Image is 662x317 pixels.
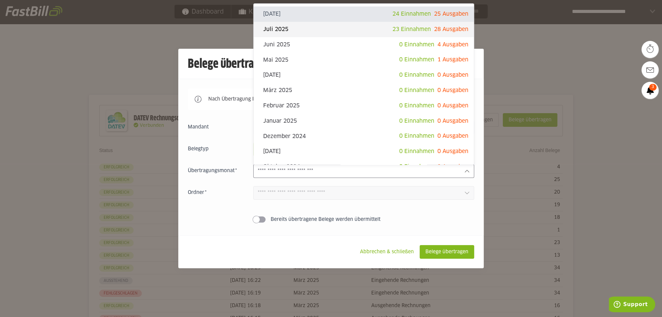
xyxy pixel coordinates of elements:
sl-option: Dezember 2024 [254,129,474,144]
sl-option: [DATE] [254,144,474,159]
sl-button: Abbrechen & schließen [354,245,420,259]
span: 3 [649,84,657,91]
sl-option: Januar 2025 [254,114,474,129]
span: 4 Ausgaben [437,42,468,47]
sl-option: [DATE] [254,67,474,83]
sl-switch: Bereits übertragene Belege werden übermittelt [188,216,474,223]
span: 0 Einnahmen [399,164,434,169]
span: 0 Einnahmen [399,57,434,62]
sl-option: März 2025 [254,83,474,98]
sl-option: Mai 2025 [254,52,474,67]
span: 0 Einnahmen [399,88,434,93]
span: 28 Ausgaben [434,27,468,32]
sl-option: Oktober 2024 [254,159,474,175]
span: 1 Ausgaben [437,57,468,62]
span: 0 Ausgaben [437,133,468,139]
sl-button: Belege übertragen [420,245,474,259]
span: 0 Einnahmen [399,103,434,108]
sl-option: [DATE] [254,6,474,22]
span: 25 Ausgaben [434,11,468,17]
span: 0 Einnahmen [399,72,434,78]
iframe: Opens a widget where you can find more information [609,297,655,314]
span: 0 Ausgaben [437,103,468,108]
a: 3 [642,82,659,99]
span: 0 Ausgaben [437,118,468,124]
sl-option: Juli 2025 [254,22,474,37]
sl-option: Juni 2025 [254,37,474,52]
span: 24 Einnahmen [392,11,431,17]
span: 0 Einnahmen [399,42,434,47]
span: 0 Einnahmen [399,149,434,154]
span: 0 Ausgaben [437,88,468,93]
span: 0 Einnahmen [399,118,434,124]
span: 0 Ausgaben [437,149,468,154]
span: 23 Einnahmen [392,27,431,32]
span: 0 Einnahmen [399,133,434,139]
span: 0 Ausgaben [437,72,468,78]
sl-option: Februar 2025 [254,98,474,114]
span: 0 Ausgaben [437,164,468,169]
